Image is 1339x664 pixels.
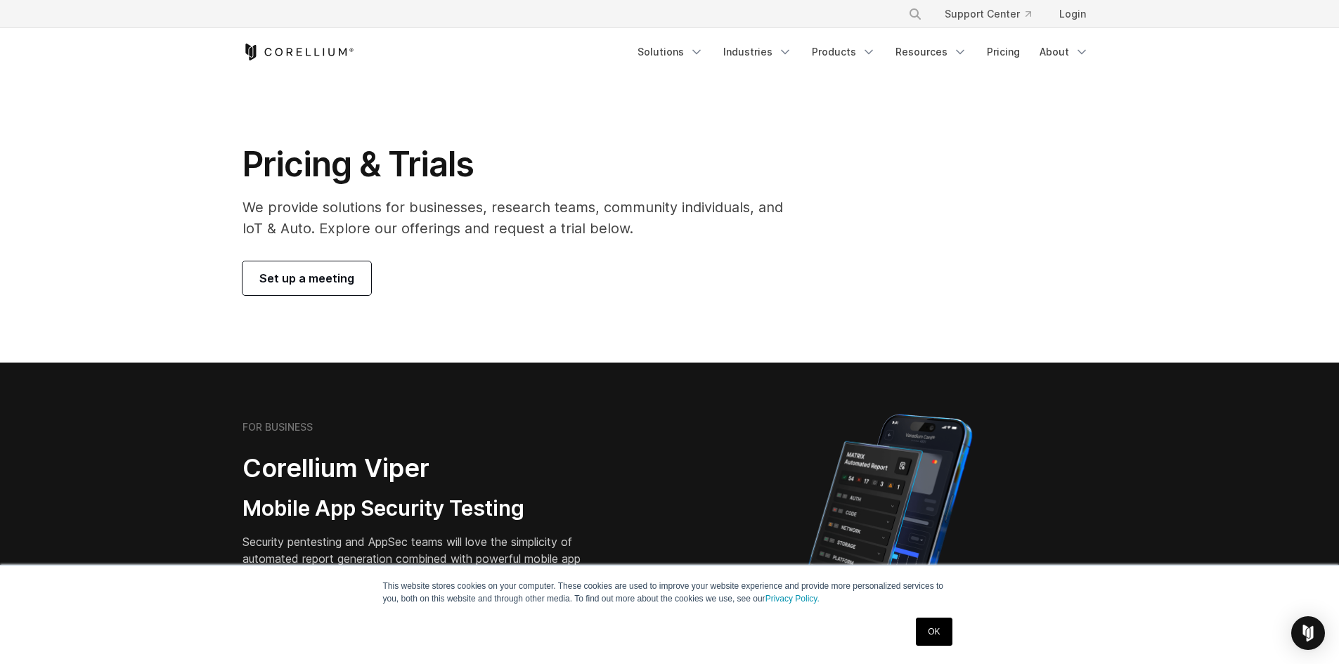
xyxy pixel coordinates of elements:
[903,1,928,27] button: Search
[242,421,313,434] h6: FOR BUSINESS
[715,39,801,65] a: Industries
[1291,616,1325,650] div: Open Intercom Messenger
[784,408,996,653] img: Corellium MATRIX automated report on iPhone showing app vulnerability test results across securit...
[803,39,884,65] a: Products
[916,618,952,646] a: OK
[629,39,1097,65] div: Navigation Menu
[242,453,602,484] h2: Corellium Viper
[383,580,957,605] p: This website stores cookies on your computer. These cookies are used to improve your website expe...
[242,197,803,239] p: We provide solutions for businesses, research teams, community individuals, and IoT & Auto. Explo...
[242,143,803,185] h1: Pricing & Trials
[933,1,1042,27] a: Support Center
[765,594,820,604] a: Privacy Policy.
[1031,39,1097,65] a: About
[242,495,602,522] h3: Mobile App Security Testing
[242,261,371,295] a: Set up a meeting
[891,1,1097,27] div: Navigation Menu
[887,39,976,65] a: Resources
[629,39,712,65] a: Solutions
[259,270,354,287] span: Set up a meeting
[242,44,354,60] a: Corellium Home
[242,533,602,584] p: Security pentesting and AppSec teams will love the simplicity of automated report generation comb...
[1048,1,1097,27] a: Login
[978,39,1028,65] a: Pricing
